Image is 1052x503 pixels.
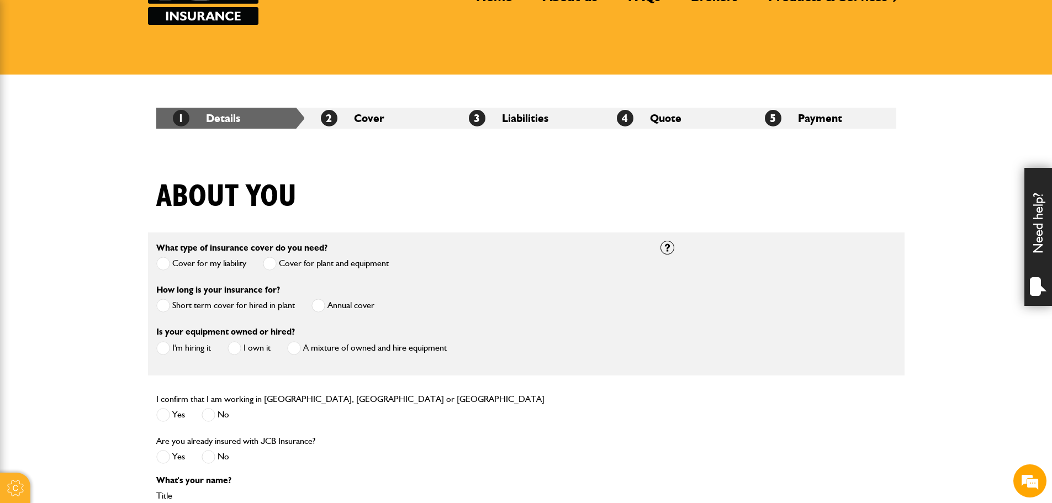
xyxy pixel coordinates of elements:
span: 1 [173,110,189,126]
label: A mixture of owned and hire equipment [287,341,447,355]
label: I confirm that I am working in [GEOGRAPHIC_DATA], [GEOGRAPHIC_DATA] or [GEOGRAPHIC_DATA] [156,395,544,404]
label: What type of insurance cover do you need? [156,243,327,252]
li: Liabilities [452,108,600,129]
label: Are you already insured with JCB Insurance? [156,437,315,446]
label: How long is your insurance for? [156,285,280,294]
label: I'm hiring it [156,341,211,355]
label: Short term cover for hired in plant [156,299,295,313]
input: Enter your phone number [14,167,202,192]
div: Chat with us now [57,62,186,76]
span: 2 [321,110,337,126]
input: Enter your last name [14,102,202,126]
li: Cover [304,108,452,129]
li: Quote [600,108,748,129]
div: Minimize live chat window [181,6,208,32]
label: Annual cover [311,299,374,313]
label: No [202,408,229,422]
input: Enter your email address [14,135,202,159]
label: Cover for plant and equipment [263,257,389,271]
label: I own it [228,341,271,355]
label: No [202,450,229,464]
textarea: Type your message and hit 'Enter' [14,200,202,331]
label: Yes [156,450,185,464]
span: 4 [617,110,633,126]
img: d_20077148190_company_1631870298795_20077148190 [19,61,46,77]
label: Title [156,491,644,500]
span: 5 [765,110,781,126]
label: Cover for my liability [156,257,246,271]
span: 3 [469,110,485,126]
li: Details [156,108,304,129]
label: Yes [156,408,185,422]
em: Start Chat [150,340,200,355]
div: Need help? [1024,168,1052,306]
li: Payment [748,108,896,129]
h1: About you [156,178,297,215]
label: Is your equipment owned or hired? [156,327,295,336]
p: What's your name? [156,476,644,485]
